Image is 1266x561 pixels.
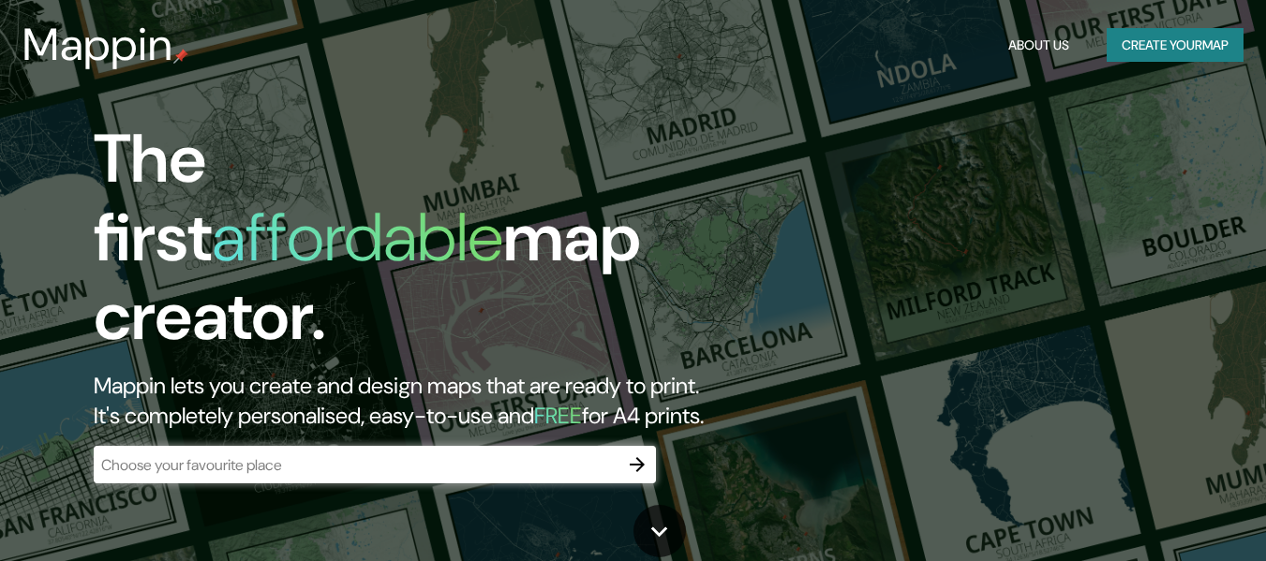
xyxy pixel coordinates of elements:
h5: FREE [534,401,582,430]
h1: The first map creator. [94,120,727,371]
button: About Us [1001,28,1077,63]
h2: Mappin lets you create and design maps that are ready to print. It's completely personalised, eas... [94,371,727,431]
h3: Mappin [22,19,173,71]
button: Create yourmap [1107,28,1244,63]
img: mappin-pin [173,49,188,64]
input: Choose your favourite place [94,454,618,476]
h1: affordable [212,194,503,281]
